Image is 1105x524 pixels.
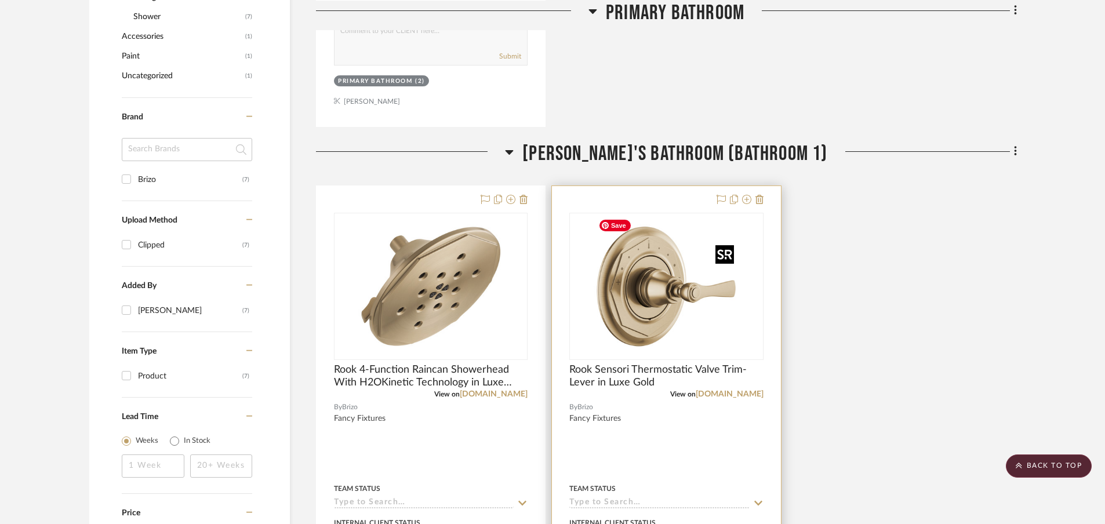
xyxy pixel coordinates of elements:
div: (2) [415,77,425,86]
input: Type to Search… [334,498,514,509]
span: View on [670,391,696,398]
input: 20+ Weeks [190,454,253,478]
button: Submit [499,51,521,61]
span: Save [599,220,631,231]
input: Search Brands [122,138,252,161]
span: Lead Time [122,413,158,421]
a: [DOMAIN_NAME] [696,390,764,398]
img: Rook Sensori Thermostatic Valve Trim-Lever in Luxe Gold [594,214,739,359]
label: In Stock [184,435,210,447]
div: 0 [570,213,762,359]
input: Type to Search… [569,498,749,509]
span: Brand [122,113,143,121]
div: Team Status [569,483,616,494]
span: Brizo [342,402,358,413]
div: Clipped [138,236,242,254]
label: Weeks [136,435,158,447]
span: [PERSON_NAME]'s Bathroom (Bathroom 1) [522,141,827,166]
div: (7) [242,236,249,254]
div: 0 [335,213,527,359]
div: Primary Bathroom [338,77,412,86]
span: Rook 4-Function Raincan Showerhead With H2OKinetic Technology in Luxe Gold [334,363,528,389]
span: Paint [122,46,242,66]
span: (1) [245,67,252,85]
span: Item Type [122,347,157,355]
span: Upload Method [122,216,177,224]
div: (7) [242,170,249,189]
span: Rook Sensori Thermostatic Valve Trim-Lever in Luxe Gold [569,363,763,389]
div: Brizo [138,170,242,189]
div: Team Status [334,483,380,494]
span: Added By [122,282,157,290]
input: 1 Week [122,454,184,478]
span: (1) [245,47,252,65]
span: Brizo [577,402,593,413]
div: [PERSON_NAME] [138,301,242,320]
div: Product [138,367,242,385]
span: Price [122,509,140,517]
div: (7) [242,367,249,385]
img: Rook 4-Function Raincan Showerhead With H2OKinetic Technology in Luxe Gold [358,214,503,359]
span: (1) [245,27,252,46]
span: Uncategorized [122,66,242,86]
scroll-to-top-button: BACK TO TOP [1006,454,1092,478]
div: (7) [242,301,249,320]
span: View on [434,391,460,398]
span: Accessories [122,27,242,46]
span: By [334,402,342,413]
a: [DOMAIN_NAME] [460,390,528,398]
span: (7) [245,8,252,26]
span: By [569,402,577,413]
span: Shower [133,7,242,27]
